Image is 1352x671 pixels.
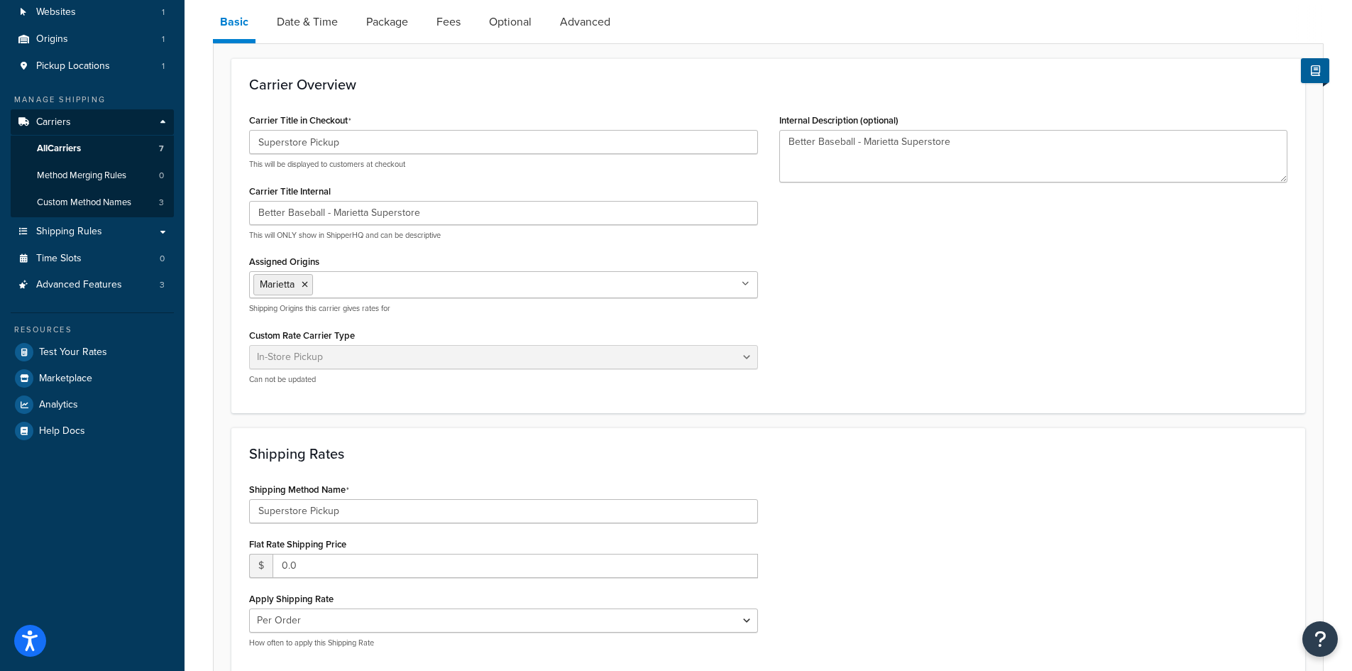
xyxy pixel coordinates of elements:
[39,399,78,411] span: Analytics
[249,594,334,604] label: Apply Shipping Rate
[39,425,85,437] span: Help Docs
[11,339,174,365] a: Test Your Rates
[160,253,165,265] span: 0
[159,143,164,155] span: 7
[162,6,165,18] span: 1
[39,347,107,359] span: Test Your Rates
[249,303,758,314] p: Shipping Origins this carrier gives rates for
[11,163,174,189] li: Method Merging Rules
[11,219,174,245] a: Shipping Rules
[11,136,174,162] a: AllCarriers7
[1301,58,1329,83] button: Show Help Docs
[249,638,758,648] p: How often to apply this Shipping Rate
[11,324,174,336] div: Resources
[11,109,174,136] a: Carriers
[11,53,174,80] li: Pickup Locations
[553,5,617,39] a: Advanced
[162,33,165,45] span: 1
[36,253,82,265] span: Time Slots
[39,373,92,385] span: Marketplace
[249,256,319,267] label: Assigned Origins
[249,330,355,341] label: Custom Rate Carrier Type
[249,484,349,496] label: Shipping Method Name
[36,33,68,45] span: Origins
[249,115,351,126] label: Carrier Title in Checkout
[779,115,898,126] label: Internal Description (optional)
[36,6,76,18] span: Websites
[11,392,174,418] a: Analytics
[249,186,331,197] label: Carrier Title Internal
[36,279,122,291] span: Advanced Features
[36,116,71,129] span: Carriers
[159,170,164,182] span: 0
[11,366,174,391] a: Marketplace
[11,272,174,298] a: Advanced Features3
[249,230,758,241] p: This will ONLY show in ShipperHQ and can be descriptive
[160,279,165,291] span: 3
[36,60,110,72] span: Pickup Locations
[249,159,758,170] p: This will be displayed to customers at checkout
[1302,621,1338,657] button: Open Resource Center
[37,170,126,182] span: Method Merging Rules
[270,5,345,39] a: Date & Time
[249,374,758,385] p: Can not be updated
[159,197,164,209] span: 3
[359,5,415,39] a: Package
[11,53,174,80] a: Pickup Locations1
[36,226,102,238] span: Shipping Rules
[213,5,255,43] a: Basic
[779,130,1288,182] textarea: Better Baseball - Marietta Superstore
[11,163,174,189] a: Method Merging Rules0
[11,26,174,53] li: Origins
[11,418,174,444] a: Help Docs
[11,94,174,106] div: Manage Shipping
[249,77,1287,92] h3: Carrier Overview
[429,5,468,39] a: Fees
[11,272,174,298] li: Advanced Features
[249,446,1287,462] h3: Shipping Rates
[162,60,165,72] span: 1
[11,246,174,272] li: Time Slots
[37,197,131,209] span: Custom Method Names
[249,554,273,578] span: $
[11,190,174,216] li: Custom Method Names
[11,190,174,216] a: Custom Method Names3
[249,539,346,550] label: Flat Rate Shipping Price
[11,246,174,272] a: Time Slots0
[37,143,81,155] span: All Carriers
[11,26,174,53] a: Origins1
[482,5,539,39] a: Optional
[260,277,295,292] span: Marietta
[11,109,174,217] li: Carriers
